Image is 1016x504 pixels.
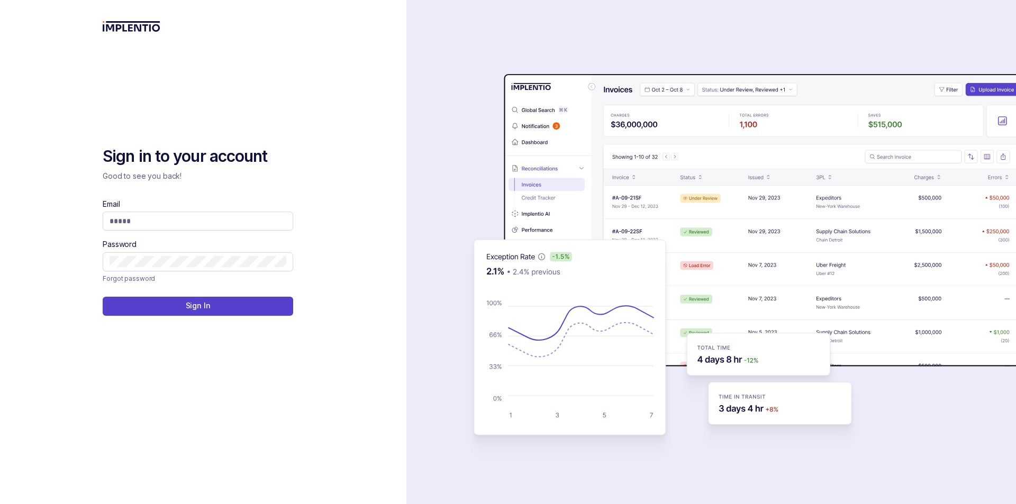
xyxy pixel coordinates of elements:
[103,273,155,284] p: Forgot password
[103,273,155,284] a: Link Forgot password
[103,239,137,250] label: Password
[103,297,293,316] button: Sign In
[103,21,160,32] img: logo
[103,199,120,209] label: Email
[103,146,293,167] h2: Sign in to your account
[103,171,293,181] p: Good to see you back!
[186,300,211,311] p: Sign In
